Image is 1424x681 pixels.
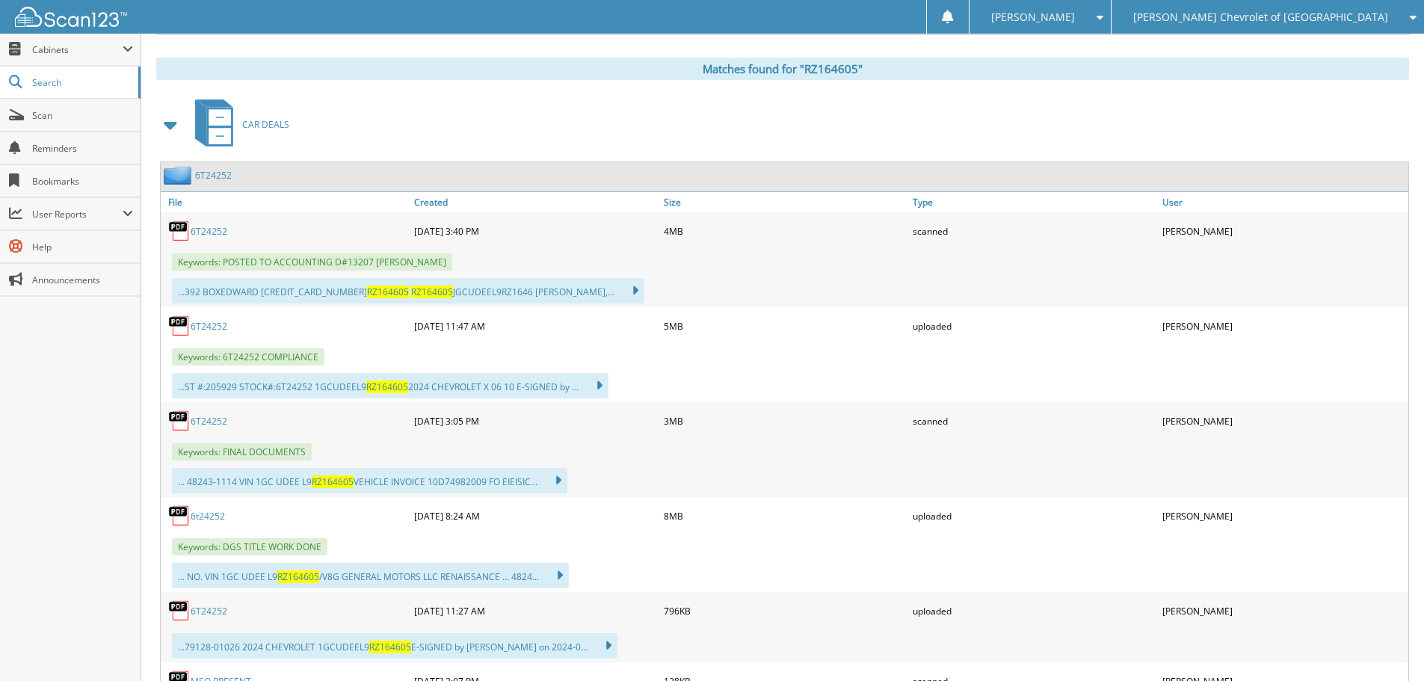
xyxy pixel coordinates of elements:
[909,216,1159,246] div: scanned
[32,76,131,89] span: Search
[991,13,1075,22] span: [PERSON_NAME]
[172,443,312,460] span: Keywords: FINAL DOCUMENTS
[191,605,227,617] a: 6T24252
[32,109,133,122] span: Scan
[191,225,227,238] a: 6T24252
[660,216,910,246] div: 4MB
[277,570,319,583] span: RZ164605
[1159,192,1408,212] a: User
[909,311,1159,341] div: uploaded
[1159,216,1408,246] div: [PERSON_NAME]
[369,641,411,653] span: RZ164605
[168,600,191,622] img: PDF.png
[367,286,409,298] span: RZ164605
[1159,501,1408,531] div: [PERSON_NAME]
[195,169,232,182] a: 6T24252
[191,510,225,523] a: 6t24252
[1349,609,1424,681] iframe: Chat Widget
[172,348,324,366] span: Keywords: 6T24252 COMPLIANCE
[168,505,191,527] img: PDF.png
[660,406,910,436] div: 3MB
[172,563,569,588] div: ... NO. VIN 1GC UDEE L9 /V8G GENERAL MOTORS LLC RENAISSANCE ... 4824...
[161,192,410,212] a: File
[1159,406,1408,436] div: [PERSON_NAME]
[1133,13,1388,22] span: [PERSON_NAME] Chevrolet of [GEOGRAPHIC_DATA]
[410,596,660,626] div: [DATE] 11:27 AM
[172,633,617,659] div: ...79128-01026 2024 CHEVROLET 1GCUDEEL9 E-SIGNED by [PERSON_NAME] on 2024-0...
[172,278,644,303] div: ...392 BOXEDWARD [CREDIT_CARD_NUMBER] JGCUDEEL9RZ1646 [PERSON_NAME],...
[32,274,133,286] span: Announcements
[172,538,327,555] span: Keywords: DGS TITLE WORK DONE
[660,501,910,531] div: 8MB
[172,253,452,271] span: Keywords: POSTED TO ACCOUNTING D#13207 [PERSON_NAME]
[168,410,191,432] img: PDF.png
[164,166,195,185] img: folder2.png
[660,192,910,212] a: Size
[909,501,1159,531] div: uploaded
[410,406,660,436] div: [DATE] 3:05 PM
[32,208,123,221] span: User Reports
[660,596,910,626] div: 796KB
[191,320,227,333] a: 6T24252
[909,406,1159,436] div: scanned
[168,315,191,337] img: PDF.png
[909,192,1159,212] a: Type
[909,596,1159,626] div: uploaded
[1159,596,1408,626] div: [PERSON_NAME]
[366,380,408,393] span: RZ164605
[168,220,191,242] img: PDF.png
[32,43,123,56] span: Cabinets
[410,216,660,246] div: [DATE] 3:40 PM
[15,7,127,27] img: scan123-logo-white.svg
[186,95,289,154] a: CAR DEALS
[410,501,660,531] div: [DATE] 8:24 AM
[242,118,289,131] span: CAR DEALS
[172,373,608,398] div: ...ST #:205929 STOCK#:6T24252 1GCUDEEL9 2024 CHEVROLET X 06 10 E-SIGNED by ...
[191,415,227,428] a: 6T24252
[411,286,453,298] span: RZ164605
[410,192,660,212] a: Created
[312,475,354,488] span: RZ164605
[172,468,567,493] div: ... 48243-1114 VIN 1GC UDEE L9 VEHICLE INVOICE 10D74982009 FO EIEISIC...
[32,241,133,253] span: Help
[1159,311,1408,341] div: [PERSON_NAME]
[32,142,133,155] span: Reminders
[410,311,660,341] div: [DATE] 11:47 AM
[156,58,1409,80] div: Matches found for "RZ164605"
[660,311,910,341] div: 5MB
[32,175,133,188] span: Bookmarks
